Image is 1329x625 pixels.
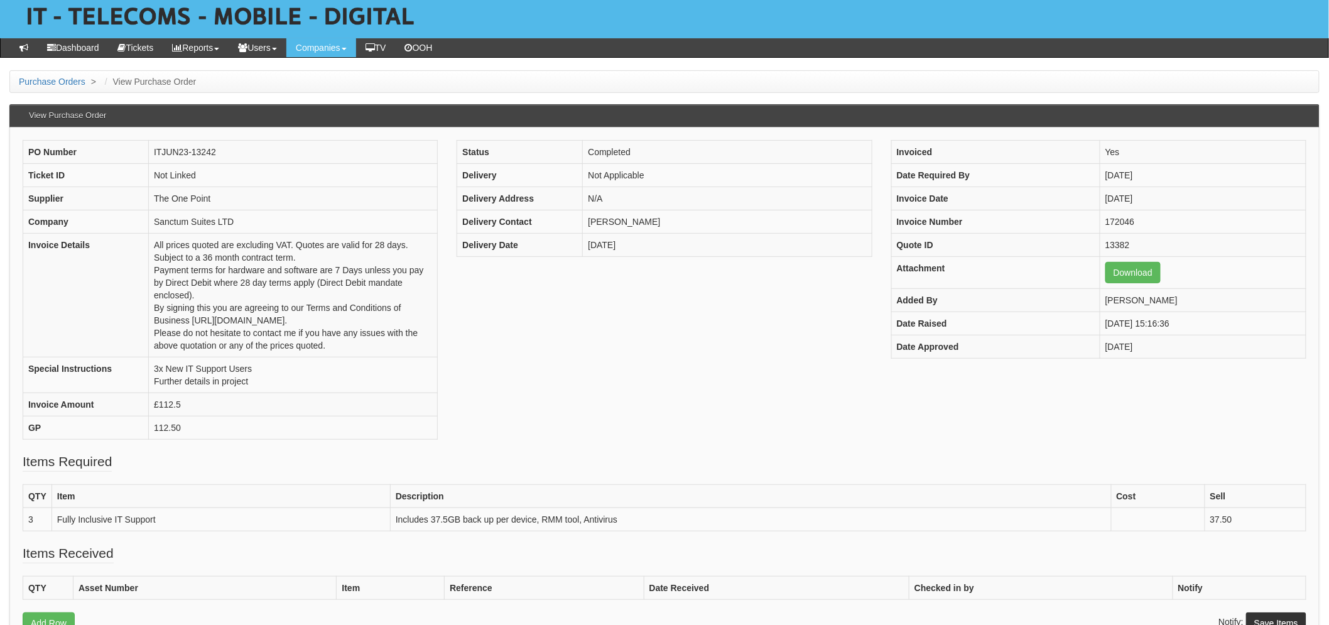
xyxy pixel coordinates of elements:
legend: Items Received [23,544,114,563]
a: Purchase Orders [19,77,85,87]
td: [DATE] 15:16:36 [1100,312,1306,335]
a: Dashboard [38,38,109,57]
th: Date Raised [891,312,1100,335]
th: Delivery Address [457,187,583,210]
a: Tickets [109,38,163,57]
td: Completed [583,140,872,163]
th: Supplier [23,187,149,210]
td: All prices quoted are excluding VAT. Quotes are valid for 28 days. Subject to a 36 month contract... [149,233,438,357]
th: Added By [891,288,1100,312]
th: Reference [445,576,644,599]
th: Delivery [457,163,583,187]
td: £112.5 [149,393,438,416]
a: Reports [163,38,229,57]
td: [PERSON_NAME] [583,210,872,233]
td: 13382 [1100,233,1306,256]
a: TV [356,38,396,57]
th: Invoice Amount [23,393,149,416]
td: 3x New IT Support Users Further details in project [149,357,438,393]
a: Companies [286,38,356,57]
td: Yes [1100,140,1306,163]
th: Invoiced [891,140,1100,163]
th: Item [52,484,390,508]
td: Sanctum Suites LTD [149,210,438,233]
th: Special Instructions [23,357,149,393]
th: Invoice Date [891,187,1100,210]
td: N/A [583,187,872,210]
th: Sell [1205,484,1306,508]
th: Invoice Number [891,210,1100,233]
th: Checked in by [909,576,1173,599]
legend: Items Required [23,452,112,472]
th: Item [337,576,445,599]
th: Company [23,210,149,233]
td: [PERSON_NAME] [1100,288,1306,312]
td: [DATE] [1100,187,1306,210]
th: Delivery Date [457,233,583,256]
th: Delivery Contact [457,210,583,233]
th: Notify [1173,576,1306,599]
td: 37.50 [1205,508,1306,531]
td: Includes 37.5GB back up per device, RMM tool, Antivirus [390,508,1111,531]
td: The One Point [149,187,438,210]
th: Date Approved [891,335,1100,358]
th: Status [457,140,583,163]
th: Date Required By [891,163,1100,187]
td: Fully Inclusive IT Support [52,508,390,531]
th: QTY [23,484,52,508]
th: Quote ID [891,233,1100,256]
span: > [88,77,99,87]
h3: View Purchase Order [23,105,112,126]
td: ITJUN23-13242 [149,140,438,163]
td: 172046 [1100,210,1306,233]
td: [DATE] [1100,163,1306,187]
th: Asset Number [73,576,337,599]
td: 3 [23,508,52,531]
td: Not Linked [149,163,438,187]
th: PO Number [23,140,149,163]
td: 112.50 [149,416,438,439]
td: [DATE] [1100,335,1306,358]
th: Date Received [644,576,909,599]
a: Users [229,38,286,57]
th: Ticket ID [23,163,149,187]
a: OOH [396,38,442,57]
a: Download [1105,262,1161,283]
td: Not Applicable [583,163,872,187]
li: View Purchase Order [102,75,197,88]
th: Cost [1111,484,1205,508]
td: [DATE] [583,233,872,256]
th: QTY [23,576,73,599]
th: GP [23,416,149,439]
th: Attachment [891,256,1100,288]
th: Invoice Details [23,233,149,357]
th: Description [390,484,1111,508]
